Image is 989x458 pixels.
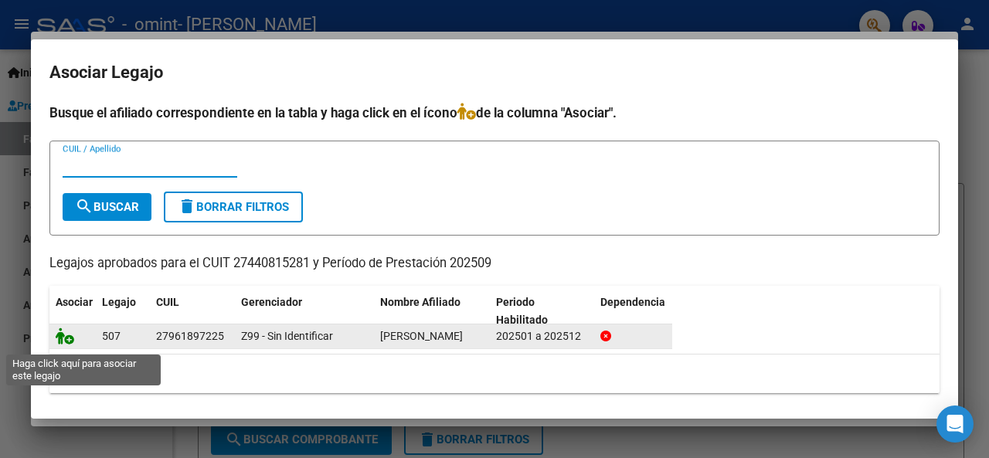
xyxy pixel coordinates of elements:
[156,327,224,345] div: 27961897225
[49,58,940,87] h2: Asociar Legajo
[496,296,548,326] span: Periodo Habilitado
[178,197,196,215] mat-icon: delete
[374,286,490,337] datatable-header-cell: Nombre Afiliado
[96,286,150,337] datatable-header-cell: Legajo
[380,296,461,308] span: Nombre Afiliado
[102,330,121,342] span: 507
[75,197,93,215] mat-icon: search
[380,330,463,342] span: RUEDA ROMERO RUDER GAEL
[63,193,151,221] button: Buscar
[75,200,139,214] span: Buscar
[178,200,289,214] span: Borrar Filtros
[49,355,940,393] div: 1 registros
[56,296,93,308] span: Asociar
[49,254,940,273] p: Legajos aprobados para el CUIT 27440815281 y Período de Prestación 202509
[594,286,710,337] datatable-header-cell: Dependencia
[241,296,302,308] span: Gerenciador
[490,286,594,337] datatable-header-cell: Periodo Habilitado
[150,286,235,337] datatable-header-cell: CUIL
[936,405,974,443] div: Open Intercom Messenger
[156,296,179,308] span: CUIL
[164,192,303,222] button: Borrar Filtros
[496,327,588,345] div: 202501 a 202512
[241,330,333,342] span: Z99 - Sin Identificar
[102,296,136,308] span: Legajo
[49,103,940,123] h4: Busque el afiliado correspondiente en la tabla y haga click en el ícono de la columna "Asociar".
[49,286,96,337] datatable-header-cell: Asociar
[235,286,374,337] datatable-header-cell: Gerenciador
[600,296,665,308] span: Dependencia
